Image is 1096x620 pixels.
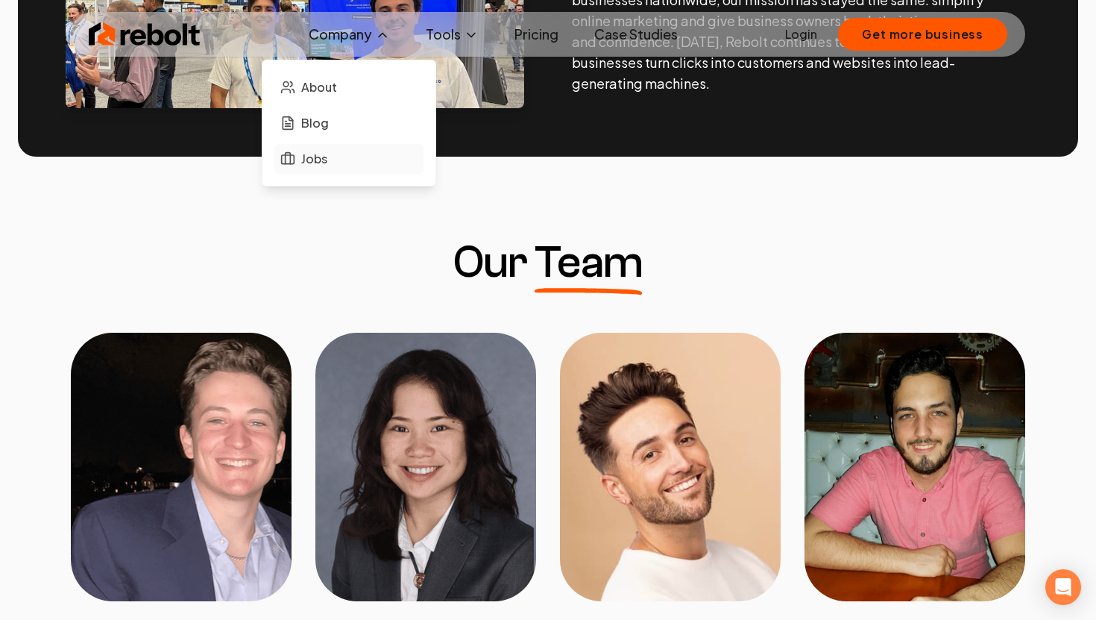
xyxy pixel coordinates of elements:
span: Blog [301,114,329,132]
div: Open Intercom Messenger [1045,569,1081,605]
img: Austin [71,333,292,601]
a: Pricing [503,19,570,49]
span: Team [535,240,643,285]
span: Jobs [301,150,327,168]
button: Company [297,19,402,49]
img: Santiago [804,333,1025,601]
a: Blog [274,108,423,138]
h3: Our [453,240,642,285]
a: Login [785,25,817,43]
img: David [560,333,781,601]
button: Get more business [838,18,1007,51]
a: About [274,72,423,102]
span: About [301,78,337,96]
img: Haley [315,333,536,601]
a: Jobs [274,144,423,174]
img: Rebolt Logo [89,19,201,49]
a: Case Studies [582,19,690,49]
button: Tools [414,19,491,49]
